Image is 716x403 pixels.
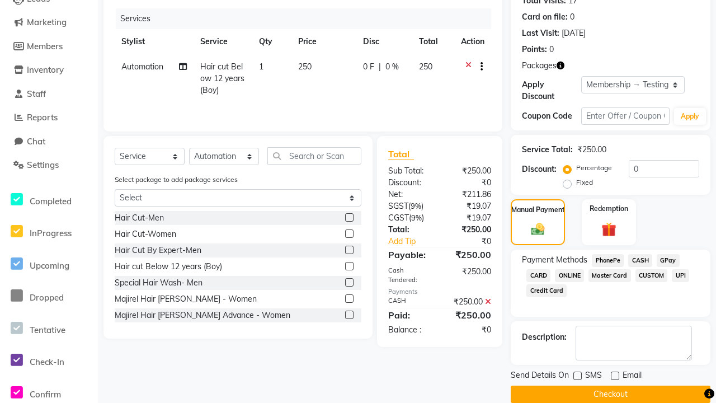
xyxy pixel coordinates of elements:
[380,308,440,322] div: Paid:
[380,224,440,236] div: Total:
[27,136,45,147] span: Chat
[522,163,557,175] div: Discount:
[411,201,421,210] span: 9%
[440,296,500,308] div: ₹250.00
[440,224,500,236] div: ₹250.00
[3,111,95,124] a: Reports
[562,27,586,39] div: [DATE]
[115,261,222,273] div: Hair cut Below 12 years (Boy)
[380,212,440,224] div: ( )
[522,79,581,102] div: Apply Discount
[522,44,547,55] div: Points:
[388,287,492,297] div: Payments
[511,369,569,383] span: Send Details On
[27,88,46,99] span: Staff
[363,61,374,73] span: 0 F
[3,16,95,29] a: Marketing
[380,177,440,189] div: Discount:
[30,389,61,400] span: Confirm
[27,112,58,123] span: Reports
[440,308,500,322] div: ₹250.00
[30,292,64,303] span: Dropped
[388,213,409,223] span: CGST
[581,107,670,125] input: Enter Offer / Coupon Code
[3,64,95,77] a: Inventory
[549,44,554,55] div: 0
[522,110,581,122] div: Coupon Code
[385,61,399,73] span: 0 %
[657,254,680,267] span: GPay
[30,325,65,335] span: Tentative
[522,331,567,343] div: Description:
[30,196,72,207] span: Completed
[115,293,257,305] div: Majirel Hair [PERSON_NAME] - Women
[511,386,710,403] button: Checkout
[380,248,440,261] div: Payable:
[570,11,574,23] div: 0
[522,27,559,39] div: Last Visit:
[115,212,164,224] div: Hair Cut-Men
[380,296,440,308] div: CASH
[115,228,176,240] div: Hair Cut-Women
[440,212,500,224] div: ₹19.07
[259,62,263,72] span: 1
[592,254,624,267] span: PhonePe
[380,165,440,177] div: Sub Total:
[555,269,584,282] span: ONLINE
[30,228,72,238] span: InProgress
[115,175,238,185] label: Select package to add package services
[380,324,440,336] div: Balance :
[115,310,290,321] div: Majirel Hair [PERSON_NAME] Advance - Women
[388,148,414,160] span: Total
[356,29,412,54] th: Disc
[380,236,450,247] a: Add Tip
[194,29,252,54] th: Service
[454,29,491,54] th: Action
[526,269,550,282] span: CARD
[252,29,291,54] th: Qty
[635,269,668,282] span: CUSTOM
[585,369,602,383] span: SMS
[440,177,500,189] div: ₹0
[379,61,381,73] span: |
[388,201,408,211] span: SGST
[380,266,440,285] div: Cash Tendered:
[3,40,95,53] a: Members
[628,254,652,267] span: CASH
[3,159,95,172] a: Settings
[522,60,557,72] span: Packages
[298,62,312,72] span: 250
[577,144,606,156] div: ₹250.00
[522,254,587,266] span: Payment Methods
[440,200,500,212] div: ₹19.07
[30,260,69,271] span: Upcoming
[27,41,63,51] span: Members
[672,269,689,282] span: UPI
[3,135,95,148] a: Chat
[440,266,500,285] div: ₹250.00
[576,177,593,188] label: Fixed
[440,165,500,177] div: ₹250.00
[588,269,631,282] span: Master Card
[115,29,194,54] th: Stylist
[527,222,549,237] img: _cash.svg
[267,147,361,165] input: Search or Scan
[27,17,67,27] span: Marketing
[419,62,432,72] span: 250
[115,277,202,289] div: Special Hair Wash- Men
[121,62,163,72] span: Automation
[440,189,500,200] div: ₹211.86
[526,284,567,297] span: Credit Card
[27,64,64,75] span: Inventory
[511,205,565,215] label: Manual Payment
[522,144,573,156] div: Service Total:
[380,189,440,200] div: Net:
[674,108,706,125] button: Apply
[623,369,642,383] span: Email
[30,357,64,367] span: Check-In
[440,248,500,261] div: ₹250.00
[3,88,95,101] a: Staff
[411,213,422,222] span: 9%
[27,160,59,170] span: Settings
[522,11,568,23] div: Card on file:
